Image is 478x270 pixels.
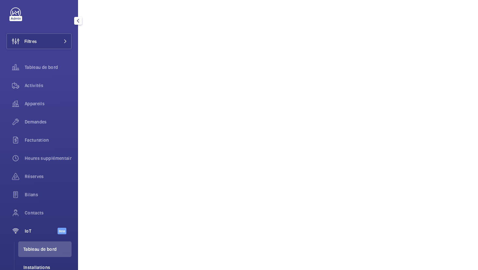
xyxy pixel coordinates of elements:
[7,33,72,49] button: Filtres
[25,228,58,234] span: IoT
[58,228,66,234] span: Beta
[25,173,72,180] span: Réserves
[24,38,37,45] span: Filtres
[25,119,72,125] span: Demandes
[25,210,72,216] span: Contacts
[23,246,72,252] span: Tableau de bord
[25,137,72,143] span: Facturation
[25,100,72,107] span: Appareils
[25,191,72,198] span: Bilans
[25,64,72,71] span: Tableau de bord
[25,82,72,89] span: Activités
[25,155,72,161] span: Heures supplémentaires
